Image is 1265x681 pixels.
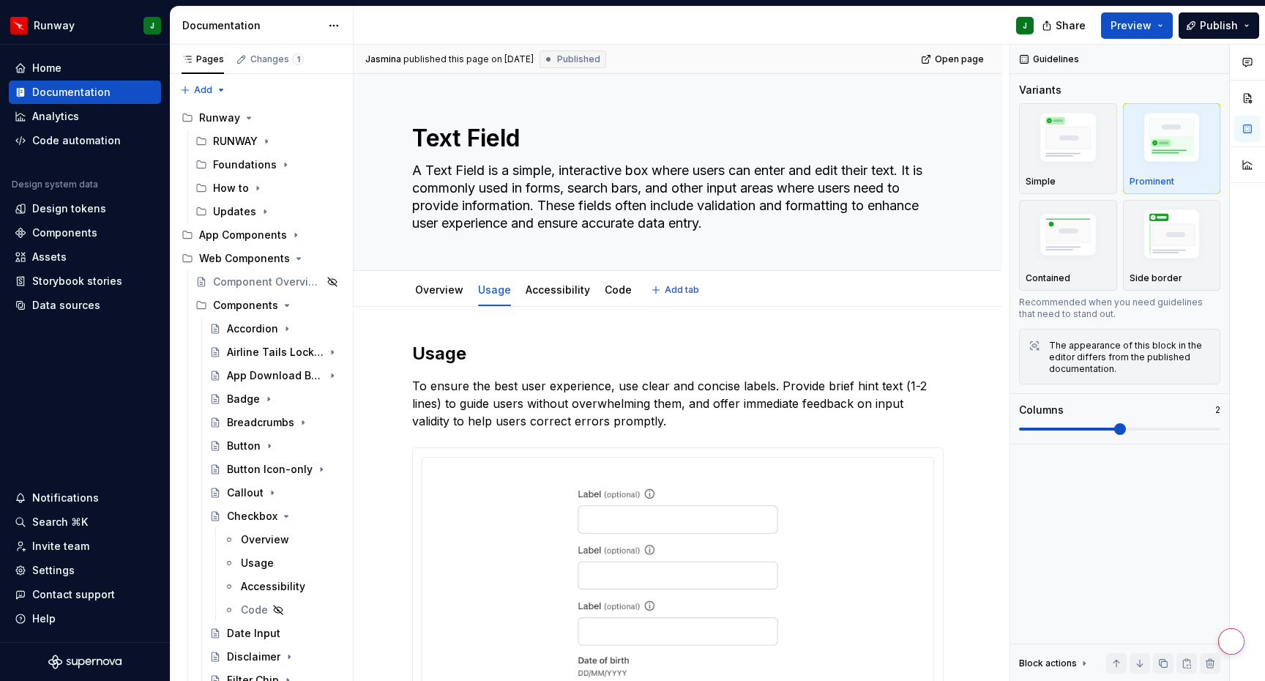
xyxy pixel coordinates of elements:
a: Accordion [204,317,347,340]
div: Button [227,439,261,453]
div: Code [599,274,638,305]
p: Side border [1130,272,1182,284]
img: placeholder [1026,208,1111,265]
div: Overview [241,532,289,547]
div: J [1023,20,1027,31]
div: Accessibility [520,274,596,305]
div: Disclaimer [227,650,280,664]
div: Usage [241,556,274,570]
a: Accessibility [526,283,590,296]
div: Documentation [32,85,111,100]
a: Usage [217,551,347,575]
div: Foundations [190,153,347,176]
a: Storybook stories [9,269,161,293]
div: Updates [213,204,256,219]
div: Accessibility [241,579,305,594]
div: Notifications [32,491,99,505]
div: Overview [409,274,469,305]
a: Component Overview [190,270,347,294]
span: Add tab [665,284,699,296]
div: Components [190,294,347,317]
div: Components [32,226,97,240]
span: Add [194,84,212,96]
a: Settings [9,559,161,582]
a: Callout [204,481,347,505]
button: RunwayJ [3,10,167,41]
div: Accordion [227,321,278,336]
p: To ensure the best user experience, use clear and concise labels. Provide brief hint text (1-2 li... [412,377,944,430]
div: Runway [199,111,240,125]
div: Date Input [227,626,280,641]
a: Design tokens [9,197,161,220]
div: Usage [472,274,517,305]
div: Runway [176,106,347,130]
div: Design system data [12,179,98,190]
a: Overview [415,283,463,296]
span: Preview [1111,18,1152,33]
button: Notifications [9,486,161,510]
div: Documentation [182,18,321,33]
div: Updates [190,200,347,223]
a: Badge [204,387,347,411]
a: Data sources [9,294,161,317]
a: Button [204,434,347,458]
button: Search ⌘K [9,510,161,534]
a: Code [605,283,632,296]
div: Columns [1019,403,1064,417]
div: Settings [32,563,75,578]
div: Assets [32,250,67,264]
a: Documentation [9,81,161,104]
div: Airline Tails Lockup [227,345,324,360]
a: Date Input [204,622,347,645]
h2: Usage [412,342,944,365]
div: Home [32,61,61,75]
div: Web Components [199,251,290,266]
p: Prominent [1130,176,1174,187]
button: Add [176,80,231,100]
img: placeholder [1130,205,1214,269]
button: placeholderContained [1019,200,1117,291]
div: Button Icon-only [227,462,313,477]
div: Invite team [32,539,89,554]
button: Preview [1101,12,1173,39]
div: Design tokens [32,201,106,216]
div: How to [190,176,347,200]
div: Pages [182,53,224,65]
div: Storybook stories [32,274,122,289]
a: Components [9,221,161,245]
div: Variants [1019,83,1061,97]
span: Open page [935,53,984,65]
div: App Components [176,223,347,247]
p: Simple [1026,176,1056,187]
div: Analytics [32,109,79,124]
div: The appearance of this block in the editor differs from the published documentation. [1049,340,1211,375]
textarea: Text Field [409,121,941,156]
a: Assets [9,245,161,269]
div: Block actions [1019,653,1090,674]
div: RUNWAY [213,134,258,149]
div: Contact support [32,587,115,602]
div: J [150,20,154,31]
div: App Components [199,228,287,242]
div: Callout [227,485,264,500]
a: Usage [478,283,511,296]
svg: Supernova Logo [48,655,122,669]
a: Invite team [9,535,161,558]
div: Code [241,603,268,617]
button: placeholderSide border [1123,200,1221,291]
a: Checkbox [204,505,347,528]
a: Airline Tails Lockup [204,340,347,364]
div: Help [32,611,56,626]
a: Accessibility [217,575,347,598]
button: placeholderSimple [1019,103,1117,194]
div: Breadcrumbs [227,415,294,430]
div: Code automation [32,133,121,148]
a: Overview [217,528,347,551]
img: placeholder [1026,108,1111,172]
div: RUNWAY [190,130,347,153]
a: Open page [917,49,990,70]
img: placeholder [1130,108,1214,172]
div: Component Overview [213,275,322,289]
div: Checkbox [227,509,277,524]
